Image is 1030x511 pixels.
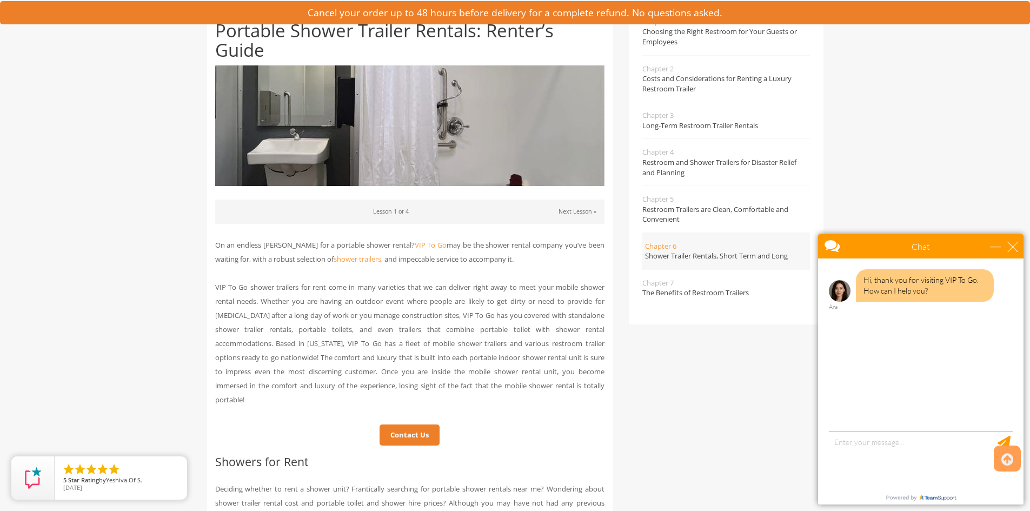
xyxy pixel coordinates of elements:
a: shower trailers [334,254,381,264]
span: 5 [63,476,67,484]
span: Star Rating [68,476,99,484]
img: Review Rating [22,467,44,489]
li:  [62,463,75,476]
span: Chapter 6 [645,241,810,251]
p: On an endless [PERSON_NAME] for a portable shower rental? may be the shower rental company you’ve... [215,238,604,266]
span: Chapter 3 [642,110,810,121]
span: [DATE] [63,483,82,492]
span: Yeshiva Of S. [106,476,142,484]
a: Chapter 5Restroom Trailers are Clean, Comfortable and Convenient [642,186,810,233]
li:  [108,463,121,476]
img: Portable Shower Trailer Rentals: Renter’s Guide - VIPTOGO [215,65,604,186]
span: Chapter 4 [642,147,810,157]
span: Chapter 2 [642,64,810,74]
span: Long-Term Restroom Trailer Rentals [642,121,810,131]
span: Chapter 5 [642,194,810,204]
a: Chapter 1Choosing the Right Restroom for Your Guests or Employees [642,17,810,55]
span: by [63,477,178,485]
li:  [85,463,98,476]
a: Contact Us [380,424,440,446]
span: The Benefits of Restroom Trailers [642,288,810,298]
p: Lesson 1 of 4 [223,206,596,217]
span: Shower Trailer Rentals, Short Term and Long [645,251,810,261]
a: Chapter 2Costs and Considerations for Renting a Luxury Restroom Trailer [642,56,810,102]
span: Restroom Trailers are Clean, Comfortable and Convenient [642,204,810,224]
span: Restroom and Shower Trailers for Disaster Relief and Planning [642,157,810,177]
h1: Portable Shower Trailer Rentals: Renter’s Guide [215,21,604,61]
span: Chapter 7 [642,278,810,288]
a: Chapter 3Long-Term Restroom Trailer Rentals [642,102,810,138]
h2: Showers for Rent [215,455,604,468]
li:  [74,463,87,476]
a: Chapter 6Shower Trailer Rentals, Short Term and Long [642,233,810,269]
li:  [96,463,109,476]
a: Chapter 4Restroom and Shower Trailers for Disaster Relief and Planning [642,139,810,185]
a: Chapter 7The Benefits of Restroom Trailers [642,270,810,306]
iframe: Live Chat Box [812,228,1030,511]
span: Costs and Considerations for Renting a Luxury Restroom Trailer [642,74,810,94]
p: VIP To Go shower trailers for rent come in many varieties that we can deliver right away to meet ... [215,280,604,407]
span: Choosing the Right Restroom for Your Guests or Employees [642,26,810,47]
a: Next Lesson » [559,208,596,215]
a: VIP To Go [415,240,447,250]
